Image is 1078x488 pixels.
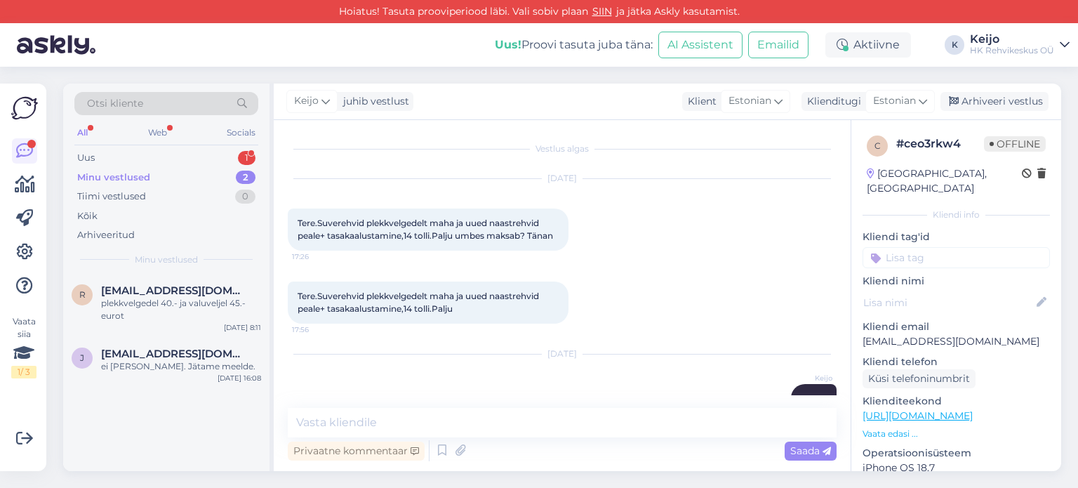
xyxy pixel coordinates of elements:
span: Keijo [294,93,319,109]
div: HK Rehvikeskus OÜ [970,45,1054,56]
span: 17:56 [292,324,345,335]
div: juhib vestlust [338,94,409,109]
div: 2 [236,171,255,185]
p: iPhone OS 18.7 [863,461,1050,475]
button: AI Assistent [658,32,743,58]
img: Askly Logo [11,95,38,121]
div: 0 [235,190,255,204]
p: Operatsioonisüsteem [863,446,1050,461]
b: Uus! [495,38,521,51]
div: Klient [682,94,717,109]
span: jaanusj@kodu.ee [101,348,247,360]
div: Kliendi info [863,209,1050,221]
div: [GEOGRAPHIC_DATA], [GEOGRAPHIC_DATA] [867,166,1022,196]
input: Lisa tag [863,247,1050,268]
a: KeijoHK Rehvikeskus OÜ [970,34,1070,56]
div: Keijo [970,34,1054,45]
span: Minu vestlused [135,253,198,266]
a: SIIN [588,5,616,18]
span: Tere.Suverehvid plekkvelgedelt maha ja uued naastrehvid peale+ tasakaalustamine,14 tolli.Palju [298,291,541,314]
div: Proovi tasuta juba täna: [495,37,653,53]
span: 17:26 [292,251,345,262]
div: Socials [224,124,258,142]
div: Minu vestlused [77,171,150,185]
div: Klienditugi [801,94,861,109]
div: Vestlus algas [288,143,837,155]
span: Offline [984,136,1046,152]
div: [DATE] [288,172,837,185]
a: [URL][DOMAIN_NAME] [863,409,973,422]
span: c [874,140,881,151]
p: Vaata edasi ... [863,428,1050,440]
div: Arhiveeritud [77,228,135,242]
div: 1 / 3 [11,366,36,378]
span: r [79,289,86,300]
div: Küsi telefoninumbrit [863,369,976,388]
span: Otsi kliente [87,96,143,111]
input: Lisa nimi [863,295,1034,310]
div: # ceo3rkw4 [896,136,984,152]
p: Kliendi email [863,319,1050,334]
div: [DATE] 16:08 [218,373,261,383]
div: [DATE] 8:11 [224,322,261,333]
div: Vaata siia [11,315,36,378]
p: Klienditeekond [863,394,1050,409]
span: Tere.Suverehvid plekkvelgedelt maha ja uued naastrehvid peale+ tasakaalustamine,14 tolli.Palju um... [298,218,553,241]
span: tere! [808,393,827,404]
div: 1 [238,151,255,165]
p: Kliendi telefon [863,355,1050,369]
span: j [80,352,84,363]
div: Aktiivne [825,32,911,58]
span: Estonian [728,93,771,109]
button: Emailid [748,32,808,58]
p: Kliendi nimi [863,274,1050,289]
div: plekkvelgedel 40.- ja valuveljel 45.- eurot [101,297,261,322]
div: Kõik [77,209,98,223]
p: [EMAIL_ADDRESS][DOMAIN_NAME] [863,334,1050,349]
div: All [74,124,91,142]
span: Saada [790,444,831,457]
span: raunoteesalu@icloud.com [101,284,247,297]
div: Privaatne kommentaar [288,442,425,461]
div: [DATE] [288,348,837,360]
div: Web [145,124,170,142]
div: Arhiveeri vestlus [940,92,1049,111]
div: Uus [77,151,95,165]
div: K [945,35,964,55]
div: ei [PERSON_NAME]. Jätame meelde. [101,360,261,373]
span: Estonian [873,93,916,109]
span: Keijo [780,373,832,383]
div: Tiimi vestlused [77,190,146,204]
p: Kliendi tag'id [863,230,1050,244]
